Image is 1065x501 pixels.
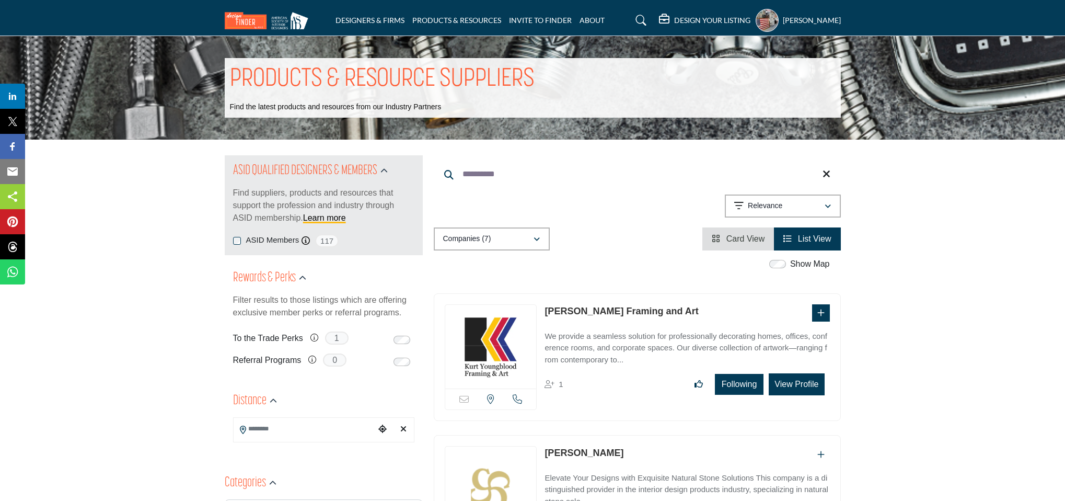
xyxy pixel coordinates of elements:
h2: Categories [225,474,266,493]
button: Show hide supplier dropdown [756,9,779,32]
input: ASID Members checkbox [233,237,241,245]
button: View Profile [769,373,824,395]
input: Switch to To the Trade Perks [393,336,410,344]
a: ABOUT [580,16,605,25]
span: 1 [559,380,563,389]
li: Card View [702,227,774,251]
h1: PRODUCTS & RESOURCE SUPPLIERS [230,63,535,96]
p: Kurt Younglood Framing and Art [545,304,698,318]
label: ASID Members [246,234,299,246]
a: Add To List [817,309,825,317]
div: Clear search location [396,418,411,441]
a: Learn more [303,213,346,222]
img: Kurt Younglood Framing and Art [445,305,537,389]
a: PRODUCTS & RESOURCES [412,16,501,25]
p: Find the latest products and resources from our Industry Partners [230,102,442,112]
a: Search [626,12,653,29]
a: INVITE TO FINDER [509,16,572,25]
div: Choose your current location [375,418,390,441]
p: Filter results to those listings which are offering exclusive member perks or referral programs. [233,294,414,319]
a: View Card [712,234,765,243]
a: [PERSON_NAME] Framing and Art [545,306,698,316]
button: Companies (7) [434,227,550,251]
span: 117 [315,234,339,247]
div: DESIGN YOUR LISTING [659,14,750,27]
h5: DESIGN YOUR LISTING [674,16,750,25]
input: Search Location [234,418,375,439]
label: Show Map [790,258,830,270]
a: Add To List [817,450,825,459]
a: View List [783,234,831,243]
h2: ASID QUALIFIED DESIGNERS & MEMBERS [233,162,377,180]
a: We provide a seamless solution for professionally decorating homes, offices, conference rooms, an... [545,324,829,366]
label: To the Trade Perks [233,329,303,347]
a: [PERSON_NAME] [545,448,623,458]
p: Companies (7) [443,234,491,244]
input: Switch to Referral Programs [393,358,410,366]
h2: Rewards & Perks [233,269,296,288]
span: 0 [323,354,346,367]
button: Relevance [725,195,841,218]
img: Site Logo [225,12,314,29]
span: Card View [726,234,765,243]
p: Calia Stone [545,446,623,460]
p: We provide a seamless solution for professionally decorating homes, offices, conference rooms, an... [545,331,829,366]
span: List View [798,234,831,243]
h2: Distance [233,392,267,411]
input: Search Keyword [434,162,841,187]
p: Relevance [748,201,782,211]
span: 1 [325,332,349,345]
h5: [PERSON_NAME] [783,15,841,26]
button: Like listing [688,374,710,395]
div: Followers [545,378,563,391]
li: List View [774,227,840,251]
label: Referral Programs [233,351,302,369]
p: Find suppliers, products and resources that support the profession and industry through ASID memb... [233,187,414,224]
a: DESIGNERS & FIRMS [335,16,404,25]
button: Following [715,374,764,395]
